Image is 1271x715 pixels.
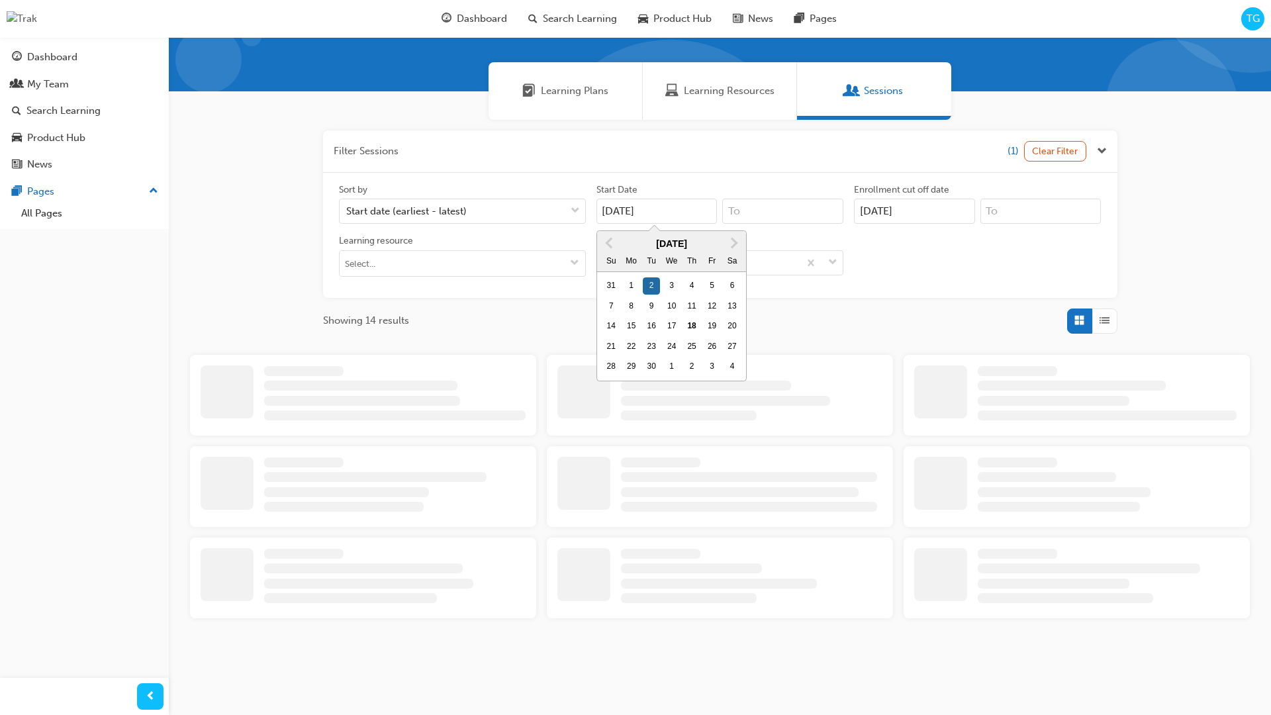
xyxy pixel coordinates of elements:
[564,251,585,276] button: toggle menu
[146,689,156,705] span: prev-icon
[1100,313,1109,328] span: List
[864,83,903,99] span: Sessions
[722,5,784,32] a: news-iconNews
[683,277,700,295] div: Choose Thursday, September 4th, 2025
[522,83,536,99] span: Learning Plans
[683,338,700,356] div: Choose Thursday, September 25th, 2025
[1241,7,1264,30] button: TG
[724,338,741,356] div: Choose Saturday, September 27th, 2025
[149,183,158,200] span: up-icon
[653,11,712,26] span: Product Hub
[323,313,409,328] span: Showing 14 results
[5,179,164,204] button: Pages
[724,277,741,295] div: Choose Saturday, September 6th, 2025
[722,199,843,224] input: To
[12,186,22,198] span: pages-icon
[748,11,773,26] span: News
[602,318,620,335] div: Choose Sunday, September 14th, 2025
[663,358,681,375] div: Choose Wednesday, October 1st, 2025
[7,11,37,26] img: Trak
[623,338,640,356] div: Choose Monday, September 22nd, 2025
[724,298,741,315] div: Choose Saturday, September 13th, 2025
[596,183,637,197] div: Start Date
[597,236,746,252] div: [DATE]
[784,5,847,32] a: pages-iconPages
[5,45,164,70] a: Dashboard
[339,234,413,248] div: Learning resource
[570,258,579,269] span: down-icon
[663,253,681,270] div: We
[724,253,741,270] div: Sa
[518,5,628,32] a: search-iconSearch Learning
[704,253,721,270] div: Fr
[543,11,617,26] span: Search Learning
[704,277,721,295] div: Choose Friday, September 5th, 2025
[810,11,837,26] span: Pages
[794,11,804,27] span: pages-icon
[528,11,538,27] span: search-icon
[665,83,679,99] span: Learning Resources
[12,79,22,91] span: people-icon
[643,277,660,295] div: Choose Tuesday, September 2nd, 2025
[643,358,660,375] div: Choose Tuesday, September 30th, 2025
[980,199,1102,224] input: To
[704,338,721,356] div: Choose Friday, September 26th, 2025
[602,277,620,295] div: Choose Sunday, August 31st, 2025
[623,358,640,375] div: Choose Monday, September 29th, 2025
[724,358,741,375] div: Choose Saturday, October 4th, 2025
[683,253,700,270] div: Th
[1074,313,1084,328] span: Grid
[845,83,859,99] span: Sessions
[643,318,660,335] div: Choose Tuesday, September 16th, 2025
[704,298,721,315] div: Choose Friday, September 12th, 2025
[663,318,681,335] div: Choose Wednesday, September 17th, 2025
[5,99,164,123] a: Search Learning
[684,83,775,99] span: Learning Resources
[339,183,367,197] div: Sort by
[489,62,643,120] a: Learning PlansLearning Plans
[16,203,164,224] a: All Pages
[663,338,681,356] div: Choose Wednesday, September 24th, 2025
[683,318,700,335] div: Choose Thursday, September 18th, 2025
[27,184,54,199] div: Pages
[724,232,745,254] button: Next Month
[643,338,660,356] div: Choose Tuesday, September 23rd, 2025
[27,50,77,65] div: Dashboard
[623,318,640,335] div: Choose Monday, September 15th, 2025
[623,253,640,270] div: Mo
[442,11,451,27] span: guage-icon
[27,157,52,172] div: News
[12,159,22,171] span: news-icon
[628,5,722,32] a: car-iconProduct Hub
[571,203,580,220] span: down-icon
[26,103,101,119] div: Search Learning
[854,183,949,197] div: Enrollment cut off date
[602,338,620,356] div: Choose Sunday, September 21st, 2025
[598,232,620,254] button: Previous Month
[541,83,608,99] span: Learning Plans
[27,130,85,146] div: Product Hub
[1024,141,1086,162] button: Clear Filter
[5,126,164,150] a: Product Hub
[602,298,620,315] div: Choose Sunday, September 7th, 2025
[683,358,700,375] div: Choose Thursday, October 2nd, 2025
[663,298,681,315] div: Choose Wednesday, September 10th, 2025
[12,52,22,64] span: guage-icon
[1097,144,1107,159] button: Close the filter
[638,11,648,27] span: car-icon
[623,277,640,295] div: Choose Monday, September 1st, 2025
[596,199,718,224] input: Start DatePrevious MonthNext Month[DATE]SuMoTuWeThFrSamonth 2025-09
[733,11,743,27] span: news-icon
[602,358,620,375] div: Choose Sunday, September 28th, 2025
[12,132,22,144] span: car-icon
[623,298,640,315] div: Choose Monday, September 8th, 2025
[1247,11,1260,26] span: TG
[704,318,721,335] div: Choose Friday, September 19th, 2025
[797,62,951,120] a: SessionsSessions
[683,298,700,315] div: Choose Thursday, September 11th, 2025
[704,358,721,375] div: Choose Friday, October 3rd, 2025
[431,5,518,32] a: guage-iconDashboard
[724,318,741,335] div: Choose Saturday, September 20th, 2025
[340,251,585,276] input: Learning resourcetoggle menu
